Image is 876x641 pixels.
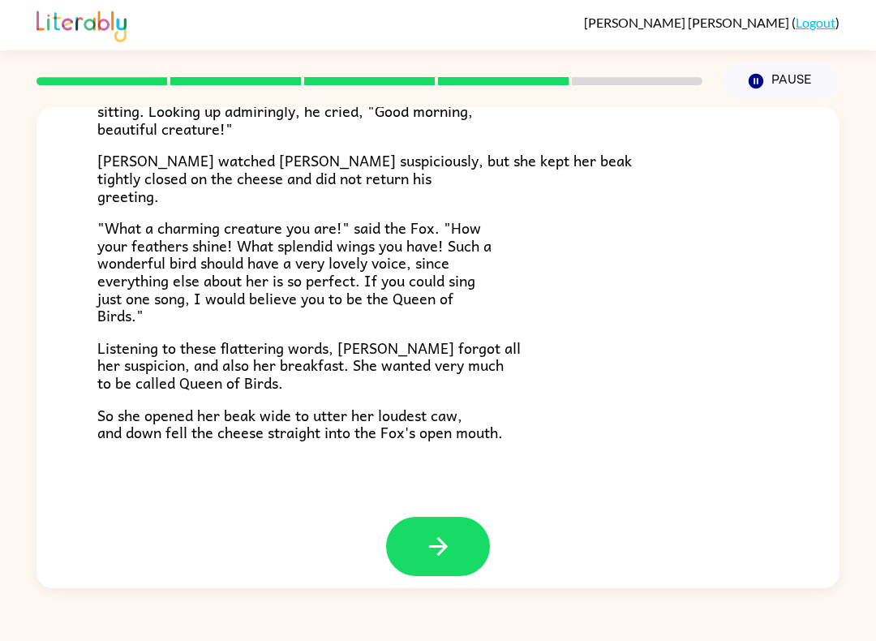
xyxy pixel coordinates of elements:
button: Pause [722,62,839,100]
span: "What a charming creature you are!" said the Fox. "How your feathers shine! What splendid wings y... [97,216,492,327]
a: Logout [796,15,835,30]
img: Literably [36,6,127,42]
span: Fox trotted to the foot of the tree in which [PERSON_NAME] was sitting. Looking up admiringly, he... [97,82,535,140]
span: [PERSON_NAME] watched [PERSON_NAME] suspiciously, but she kept her beak tightly closed on the che... [97,148,632,207]
div: ( ) [584,15,839,30]
span: So she opened her beak wide to utter her loudest caw, and down fell the cheese straight into the ... [97,403,503,445]
span: [PERSON_NAME] [PERSON_NAME] [584,15,792,30]
span: Listening to these flattering words, [PERSON_NAME] forgot all her suspicion, and also her breakfa... [97,336,521,394]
